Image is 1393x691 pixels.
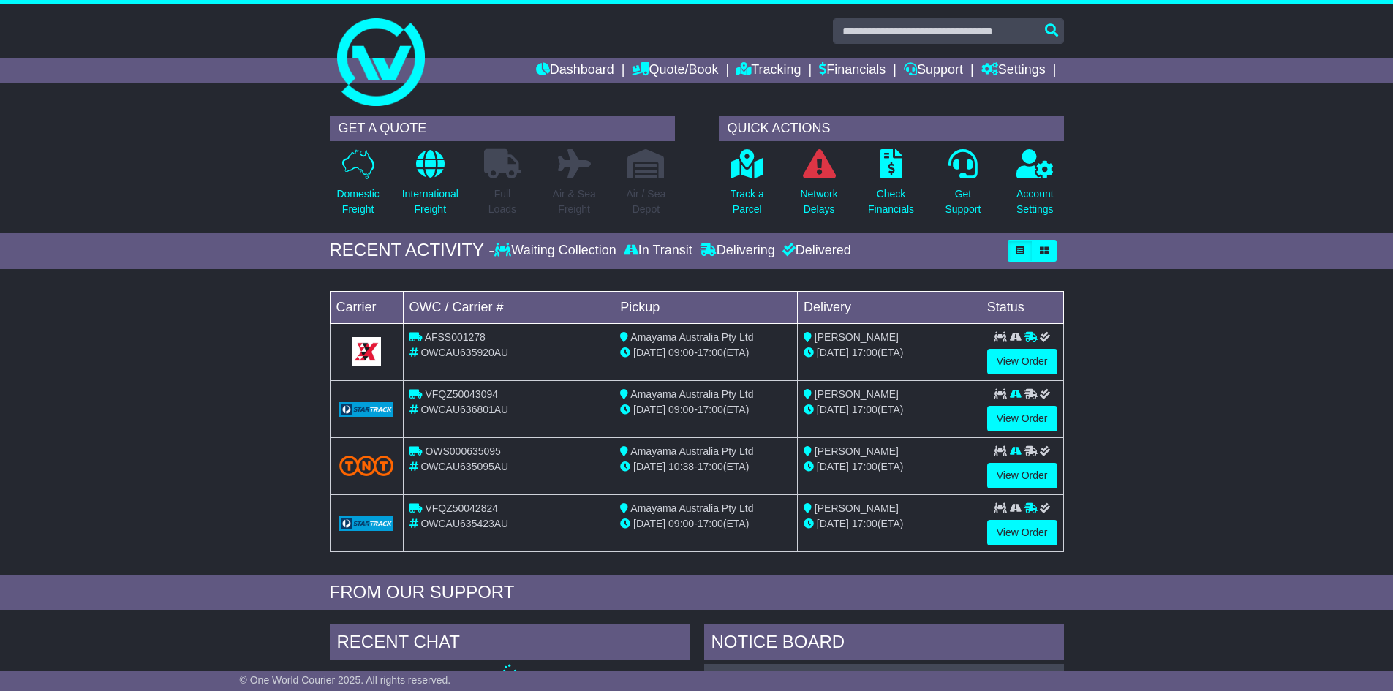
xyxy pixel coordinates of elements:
[425,388,498,400] span: VFQZ50043094
[987,463,1057,488] a: View Order
[867,148,915,225] a: CheckFinancials
[633,518,665,529] span: [DATE]
[987,520,1057,545] a: View Order
[704,624,1064,664] div: NOTICE BOARD
[804,402,975,418] div: (ETA)
[633,461,665,472] span: [DATE]
[330,240,495,261] div: RECENT ACTIVITY -
[420,404,508,415] span: OWCAU636801AU
[852,461,877,472] span: 17:00
[868,186,914,217] p: Check Financials
[731,186,764,217] p: Track a Parcel
[1016,186,1054,217] p: Account Settings
[719,116,1064,141] div: QUICK ACTIONS
[336,148,380,225] a: DomesticFreight
[804,516,975,532] div: (ETA)
[817,404,849,415] span: [DATE]
[633,404,665,415] span: [DATE]
[804,459,975,475] div: (ETA)
[425,445,501,457] span: OWS000635095
[352,337,381,366] img: GetCarrierServiceLogo
[536,58,614,83] a: Dashboard
[804,345,975,360] div: (ETA)
[797,291,981,323] td: Delivery
[620,516,791,532] div: - (ETA)
[817,461,849,472] span: [DATE]
[799,148,838,225] a: NetworkDelays
[425,502,498,514] span: VFQZ50042824
[730,148,765,225] a: Track aParcel
[987,349,1057,374] a: View Order
[402,186,458,217] p: International Freight
[484,186,521,217] p: Full Loads
[698,518,723,529] span: 17:00
[553,186,596,217] p: Air & Sea Freight
[698,404,723,415] span: 17:00
[494,243,619,259] div: Waiting Collection
[815,502,899,514] span: [PERSON_NAME]
[817,347,849,358] span: [DATE]
[339,402,394,417] img: GetCarrierServiceLogo
[425,331,486,343] span: AFSS001278
[620,459,791,475] div: - (ETA)
[800,186,837,217] p: Network Delays
[981,58,1046,83] a: Settings
[336,186,379,217] p: Domestic Freight
[815,445,899,457] span: [PERSON_NAME]
[944,148,981,225] a: GetSupport
[330,624,690,664] div: RECENT CHAT
[630,331,753,343] span: Amayama Australia Pty Ltd
[420,518,508,529] span: OWCAU635423AU
[1016,148,1054,225] a: AccountSettings
[339,456,394,475] img: TNT_Domestic.png
[904,58,963,83] a: Support
[330,582,1064,603] div: FROM OUR SUPPORT
[668,518,694,529] span: 09:00
[620,402,791,418] div: - (ETA)
[698,461,723,472] span: 17:00
[330,291,403,323] td: Carrier
[852,347,877,358] span: 17:00
[668,404,694,415] span: 09:00
[981,291,1063,323] td: Status
[620,345,791,360] div: - (ETA)
[698,347,723,358] span: 17:00
[630,388,753,400] span: Amayama Australia Pty Ltd
[668,461,694,472] span: 10:38
[339,516,394,531] img: GetCarrierServiceLogo
[420,347,508,358] span: OWCAU635920AU
[240,674,451,686] span: © One World Courier 2025. All rights reserved.
[696,243,779,259] div: Delivering
[403,291,614,323] td: OWC / Carrier #
[945,186,981,217] p: Get Support
[852,518,877,529] span: 17:00
[815,331,899,343] span: [PERSON_NAME]
[630,445,753,457] span: Amayama Australia Pty Ltd
[815,388,899,400] span: [PERSON_NAME]
[817,518,849,529] span: [DATE]
[852,404,877,415] span: 17:00
[620,243,696,259] div: In Transit
[330,116,675,141] div: GET A QUOTE
[736,58,801,83] a: Tracking
[627,186,666,217] p: Air / Sea Depot
[401,148,459,225] a: InternationalFreight
[987,406,1057,431] a: View Order
[632,58,718,83] a: Quote/Book
[819,58,886,83] a: Financials
[779,243,851,259] div: Delivered
[668,347,694,358] span: 09:00
[633,347,665,358] span: [DATE]
[630,502,753,514] span: Amayama Australia Pty Ltd
[420,461,508,472] span: OWCAU635095AU
[614,291,798,323] td: Pickup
